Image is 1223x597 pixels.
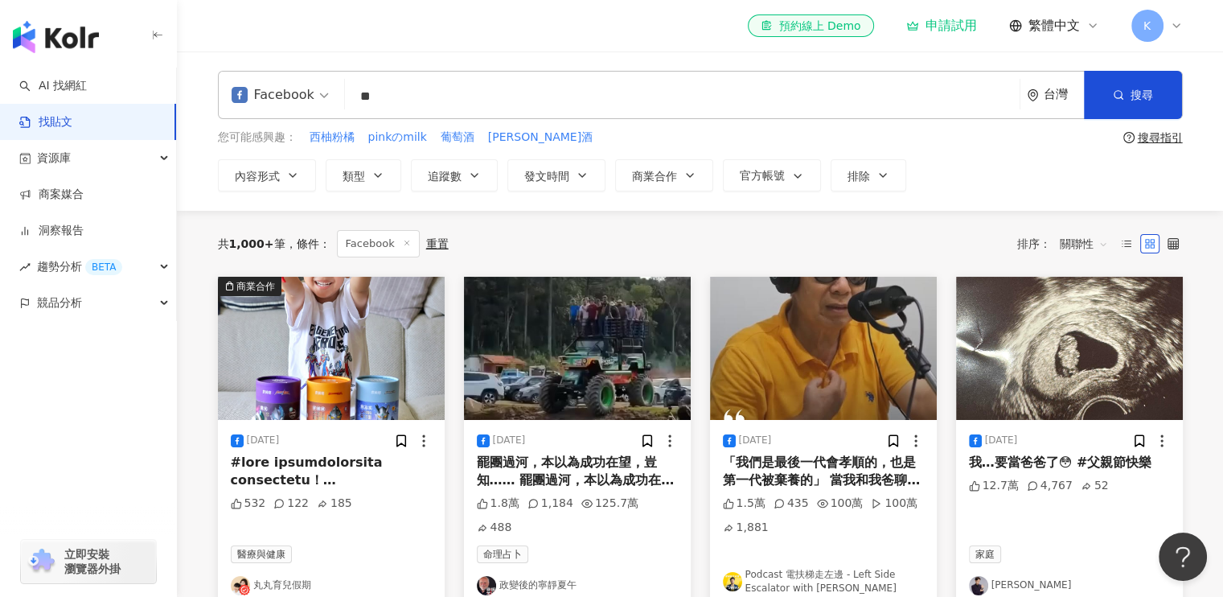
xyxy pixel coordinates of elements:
div: 搜尋指引 [1138,131,1183,144]
span: 內容形式 [235,170,280,183]
div: 100萬 [871,496,917,512]
div: 台灣 [1044,88,1084,101]
span: 您可能感興趣： [218,130,297,146]
span: 醫療與健康 [231,546,292,563]
span: K [1143,17,1151,35]
a: 申請試用 [906,18,977,34]
button: 追蹤數 [411,159,498,191]
img: post-image [218,277,445,420]
button: 排除 [831,159,906,191]
span: question-circle [1123,132,1135,143]
span: 類型 [343,170,365,183]
div: 1.5萬 [723,496,765,512]
button: 西柚粉橘 [309,129,355,146]
button: 官方帳號 [723,159,821,191]
span: 發文時間 [524,170,569,183]
a: KOL Avatar丸丸育兒假期 [231,576,432,595]
span: 競品分析 [37,285,82,321]
div: 罷團過河，本以為成功在望，豈知…… 罷團過河，本以為成功在望，豈知…… [477,454,678,490]
div: 4,767 [1027,478,1073,494]
div: 488 [477,520,512,536]
img: post-image [956,277,1183,420]
div: 435 [774,496,809,512]
div: 商業合作 [236,278,275,294]
button: [PERSON_NAME]酒 [487,129,593,146]
img: post-image [464,277,691,420]
div: #lore ipsumdolorsita consectetu！ adipiscingelitseddo e9temporincidid！ utla ❥ etdOLO96mag➤aliqu en... [231,454,432,490]
div: 122 [273,496,309,512]
img: KOL Avatar [969,576,988,595]
button: 發文時間 [507,159,605,191]
span: [PERSON_NAME]酒 [488,130,593,146]
div: 預約線上 Demo [761,18,860,34]
span: 追蹤數 [428,170,462,183]
img: logo [13,21,99,53]
span: 立即安裝 瀏覽器外掛 [64,547,121,576]
div: 1,881 [723,520,769,536]
span: rise [19,261,31,273]
span: 葡萄酒 [441,130,474,146]
img: KOL Avatar [477,576,496,595]
div: [DATE] [985,434,1018,447]
button: 內容形式 [218,159,316,191]
span: pinkのmilk [368,130,427,146]
img: KOL Avatar [723,572,742,591]
span: 命理占卜 [477,546,528,563]
span: 排除 [847,170,870,183]
span: 資源庫 [37,140,71,176]
div: post-image商業合作 [218,277,445,420]
div: 12.7萬 [969,478,1019,494]
span: 關聯性 [1060,231,1108,257]
img: KOL Avatar [231,576,250,595]
span: 搜尋 [1131,89,1153,101]
span: 趨勢分析 [37,249,122,285]
a: KOL Avatar政變後的寧靜夏午 [477,576,678,595]
div: 532 [231,496,266,512]
a: 找貼文 [19,114,72,130]
iframe: Help Scout Beacon - Open [1159,533,1207,581]
button: 商業合作 [615,159,713,191]
div: [DATE] [739,434,772,447]
div: 52 [1081,478,1109,494]
span: 1,000+ [229,237,274,250]
img: post-image [710,277,937,420]
span: 家庭 [969,546,1001,563]
span: 條件 ： [285,237,330,250]
a: 洞察報告 [19,223,84,239]
div: Facebook [232,82,314,108]
span: Facebook [337,230,420,257]
div: [DATE] [247,434,280,447]
div: 100萬 [817,496,864,512]
button: 類型 [326,159,401,191]
div: 排序： [1017,231,1117,257]
div: 「我們是最後一代會孝順的，也是第一代被棄養的」 當我和我爸聊到孝順這個話題時，他開玩笑說： 「我們這一代是最後一代會孝順的，也是第一代被棄養的。這一代很慘，你們真的要講孝順已經不夠資格了。不是你... [723,454,924,490]
div: 125.7萬 [581,496,638,512]
a: searchAI 找網紅 [19,78,87,94]
div: 重置 [426,237,449,250]
div: 共 筆 [218,237,285,250]
a: KOL Avatar[PERSON_NAME] [969,576,1170,595]
span: 繁體中文 [1028,17,1080,35]
div: 1,184 [527,496,573,512]
a: chrome extension立即安裝 瀏覽器外掛 [21,540,156,583]
a: KOL AvatarPodcast 電扶梯走左邊 - Left Side Escalator with [PERSON_NAME] [723,568,924,595]
div: [DATE] [493,434,526,447]
div: 185 [317,496,352,512]
div: 1.8萬 [477,496,519,512]
span: 商業合作 [632,170,677,183]
button: 葡萄酒 [440,129,475,146]
div: 我…要當爸爸了😳 #父親節快樂 [969,454,1170,471]
button: 搜尋 [1084,71,1182,119]
div: BETA [85,259,122,275]
span: 西柚粉橘 [310,130,355,146]
img: chrome extension [26,549,57,574]
button: pinkのmilk [367,129,428,146]
a: 商案媒合 [19,187,84,203]
a: 預約線上 Demo [748,14,873,37]
span: 官方帳號 [740,169,785,182]
span: environment [1027,89,1039,101]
